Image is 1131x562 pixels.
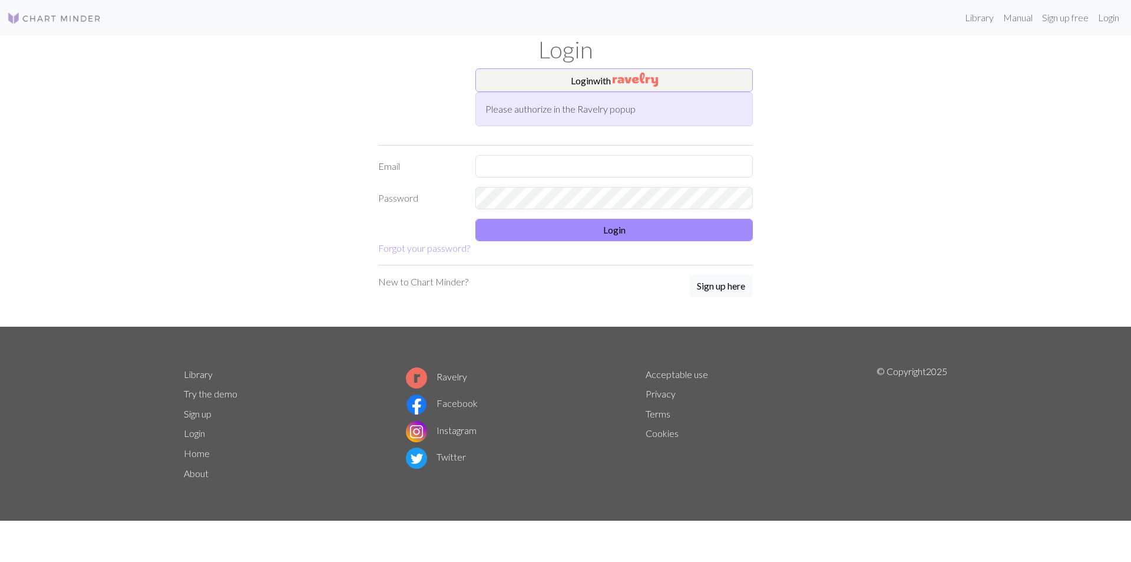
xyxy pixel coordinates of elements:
img: Logo [7,11,101,25]
label: Password [371,187,468,209]
h1: Login [177,35,954,64]
p: New to Chart Minder? [378,275,468,289]
a: Terms [646,408,670,419]
a: Manual [998,6,1037,29]
a: Cookies [646,428,679,439]
a: Sign up [184,408,211,419]
a: Ravelry [406,371,467,382]
a: Twitter [406,451,466,462]
a: Facebook [406,397,478,409]
a: Instagram [406,425,477,436]
a: Home [184,448,210,459]
div: Please authorize in the Ravelry popup [475,92,753,126]
a: Library [960,6,998,29]
img: Facebook logo [406,394,427,415]
button: Sign up here [689,275,753,297]
a: Acceptable use [646,369,708,380]
img: Ravelry logo [406,367,427,389]
a: About [184,468,209,479]
a: Privacy [646,388,676,399]
label: Email [371,155,468,178]
a: Forgot your password? [378,242,470,254]
a: Sign up free [1037,6,1093,29]
a: Login [184,428,205,439]
img: Ravelry [613,73,658,87]
button: Loginwith [475,68,753,92]
img: Instagram logo [406,421,427,442]
img: Twitter logo [406,448,427,469]
p: © Copyright 2025 [877,364,947,484]
a: Try the demo [184,388,237,399]
a: Login [1093,6,1124,29]
a: Sign up here [689,275,753,298]
a: Library [184,369,213,380]
button: Login [475,219,753,241]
